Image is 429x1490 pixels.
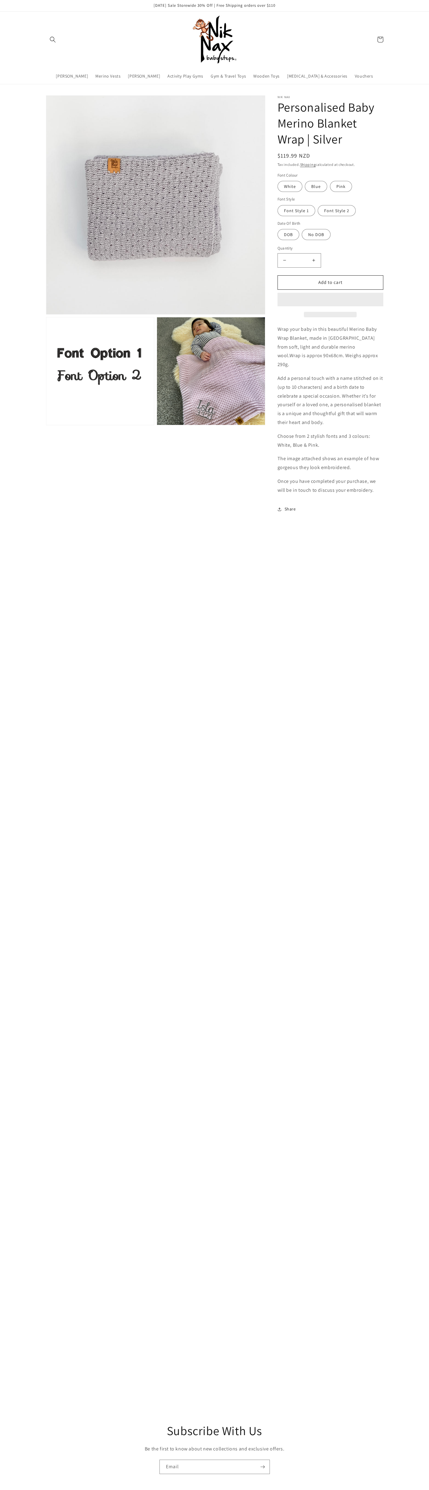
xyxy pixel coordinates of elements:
h2: Subscribe With Us [28,1423,401,1438]
a: Merino Vests [92,70,124,82]
span: Wrap your baby in this beautiful Merino Baby Wrap Blanket, made in [GEOGRAPHIC_DATA] from soft, l... [278,326,378,368]
span: Gym & Travel Toys [211,73,246,79]
a: Activity Play Gyms [164,70,207,82]
legend: Font Style [278,196,296,202]
summary: Share [278,502,296,516]
img: Nik Nax [190,15,239,64]
span: [PERSON_NAME] [128,73,160,79]
label: White [278,181,302,192]
span: Activity Play Gyms [167,73,203,79]
p: Nik Nax [278,95,383,99]
a: Wooden Toys [250,70,283,82]
a: Vouchers [351,70,377,82]
legend: Font Colour [278,172,298,178]
label: Blue [305,181,327,192]
label: Quantity [278,245,383,251]
span: Merino Vests [95,73,121,79]
a: [MEDICAL_DATA] & Accessories [283,70,351,82]
p: Once you have completed your purchase, we will be in touch to discuss your embroidery. [278,477,383,495]
span: [DATE] Sale Storewide 30% Off | Free Shipping orders over $110 [154,3,275,8]
label: Font Style 2 [318,205,356,216]
summary: Search [46,33,59,46]
h1: Personalised Baby Merino Blanket Wrap | Silver [278,99,383,147]
span: Wooden Toys [253,73,280,79]
a: Nik Nax [188,13,241,67]
label: Font Style 1 [278,205,315,216]
button: Add to cart [278,275,383,290]
span: [MEDICAL_DATA] & Accessories [287,73,347,79]
a: Gym & Travel Toys [207,70,250,82]
a: [PERSON_NAME] [52,70,92,82]
media-gallery: Gallery Viewer [46,95,265,426]
p: Choose from 2 stylish fonts and 3 colours: White, Blue & Pink. [278,432,383,450]
label: DOB [278,229,299,240]
button: Subscribe [256,1460,270,1474]
a: Shipping [300,162,316,167]
p: Add a personal touch with a name stitched on it (up to 10 characters) and a birth date to celebra... [278,374,383,427]
label: Pink [330,181,352,192]
legend: Date Of Birth [278,220,301,227]
span: [PERSON_NAME] [56,73,88,79]
p: Be the first to know about new collections and exclusive offers. [107,1445,322,1454]
a: [PERSON_NAME] [124,70,164,82]
label: No DOB [302,229,331,240]
span: $119.99 NZD [278,151,310,160]
div: Tax included. calculated at checkout. [278,162,383,168]
span: Vouchers [355,73,373,79]
p: The image attached shows an example of how gorgeous they look embroidered. [278,454,383,472]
